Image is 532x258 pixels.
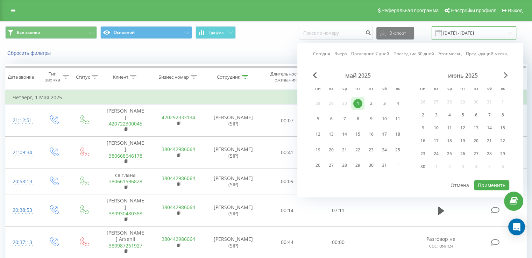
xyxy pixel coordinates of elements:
[496,149,509,159] div: вс 29 июня 2025 г.
[458,149,467,158] div: 26
[432,123,441,132] div: 10
[338,128,351,141] div: ср 14 мая 2025 г.
[469,149,483,159] div: пт 27 июня 2025 г.
[483,110,496,120] div: сб 7 июня 2025 г.
[496,136,509,146] div: вс 22 июня 2025 г.
[432,149,441,158] div: 24
[327,161,336,170] div: 27
[313,194,363,227] td: 07:11
[498,149,507,158] div: 29
[313,130,322,139] div: 12
[13,236,31,249] div: 20:37:13
[430,149,443,159] div: вт 24 июня 2025 г.
[205,105,262,137] td: [PERSON_NAME] (SIP)
[13,146,31,159] div: 21:09:34
[109,178,142,185] a: 380661596828
[367,99,376,108] div: 2
[391,113,404,126] div: вс 11 мая 2025 г.
[334,51,347,57] a: Вчера
[456,110,469,120] div: чт 5 июня 2025 г.
[443,149,456,159] div: ср 25 июня 2025 г.
[217,74,240,80] div: Сотрудник
[391,143,404,156] div: вс 25 мая 2025 г.
[353,130,362,139] div: 15
[13,175,31,188] div: 20:58:13
[416,123,430,133] div: пн 9 июня 2025 г.
[445,149,454,158] div: 25
[268,71,303,83] div: Длительность ожидания
[418,84,428,94] abbr: понедельник
[432,136,441,145] div: 17
[205,169,262,194] td: [PERSON_NAME] (SIP)
[380,99,389,108] div: 3
[76,74,90,80] div: Статус
[458,123,467,132] div: 12
[445,136,454,145] div: 18
[469,136,483,146] div: пт 20 июня 2025 г.
[162,175,195,181] a: 380442986064
[325,159,338,172] div: вт 27 мая 2025 г.
[262,194,313,227] td: 00:14
[196,26,236,39] button: График
[443,110,456,120] div: ср 4 июня 2025 г.
[262,169,313,194] td: 00:09
[109,210,142,217] a: 380930480388
[485,136,494,145] div: 21
[456,136,469,146] div: чт 19 июня 2025 г.
[444,84,455,94] abbr: среда
[109,242,142,249] a: 380987261927
[367,145,376,155] div: 23
[471,110,481,120] div: 6
[432,110,441,120] div: 3
[379,84,390,94] abbr: суббота
[367,161,376,170] div: 30
[498,123,507,132] div: 15
[392,84,403,94] abbr: воскресенье
[504,72,508,78] span: Next Month
[416,110,430,120] div: пн 2 июня 2025 г.
[381,8,439,13] span: Реферальная программа
[351,128,364,141] div: чт 15 мая 2025 г.
[325,128,338,141] div: вт 13 мая 2025 г.
[498,98,507,107] div: 1
[367,114,376,123] div: 9
[44,71,61,83] div: Тип звонка
[498,136,507,145] div: 22
[443,136,456,146] div: ср 18 июня 2025 г.
[496,97,509,107] div: вс 1 июня 2025 г.
[99,169,152,194] td: світлана
[380,130,389,139] div: 17
[378,113,391,126] div: сб 10 мая 2025 г.
[339,84,350,94] abbr: среда
[99,105,152,137] td: [PERSON_NAME]
[498,110,507,120] div: 8
[426,236,455,249] span: Разговор не состоялся
[311,143,325,156] div: пн 19 мая 2025 г.
[378,97,391,110] div: сб 3 мая 2025 г.
[364,113,378,126] div: пт 9 мая 2025 г.
[418,123,427,132] div: 9
[205,137,262,169] td: [PERSON_NAME] (SIP)
[313,72,317,78] span: Previous Month
[99,137,152,169] td: [PERSON_NAME]
[353,145,362,155] div: 22
[325,113,338,126] div: вт 6 мая 2025 г.
[5,26,97,39] button: Все звонки
[326,84,336,94] abbr: вторник
[338,159,351,172] div: ср 28 мая 2025 г.
[364,143,378,156] div: пт 23 мая 2025 г.
[351,97,364,110] div: чт 1 мая 2025 г.
[351,113,364,126] div: чт 8 мая 2025 г.
[109,120,142,127] a: 420722300045
[99,194,152,227] td: [PERSON_NAME]
[456,123,469,133] div: чт 12 июня 2025 г.
[353,161,362,170] div: 29
[451,8,496,13] span: Настройки профиля
[393,51,434,57] a: Последние 30 дней
[447,180,473,190] button: Отмена
[474,180,509,190] button: Применить
[364,128,378,141] div: пт 16 мая 2025 г.
[391,97,404,110] div: вс 4 мая 2025 г.
[378,128,391,141] div: сб 17 мая 2025 г.
[327,145,336,155] div: 20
